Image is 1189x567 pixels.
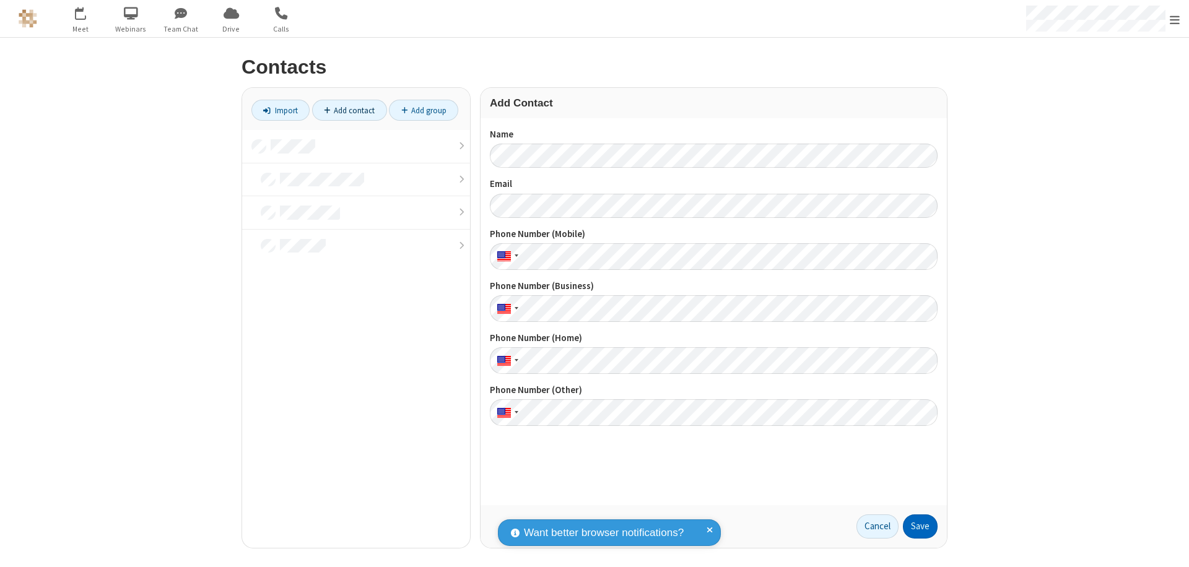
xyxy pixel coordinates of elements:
span: Meet [58,24,104,35]
h2: Contacts [242,56,947,78]
h3: Add Contact [490,97,938,109]
img: QA Selenium DO NOT DELETE OR CHANGE [19,9,37,28]
label: Phone Number (Other) [490,383,938,397]
label: Phone Number (Business) [490,279,938,293]
label: Email [490,177,938,191]
div: United States: + 1 [490,347,522,374]
span: Drive [208,24,255,35]
a: Cancel [856,514,899,539]
span: Webinars [108,24,154,35]
label: Name [490,128,938,142]
div: United States: + 1 [490,399,522,426]
div: United States: + 1 [490,295,522,322]
a: Add contact [312,100,387,121]
span: Calls [258,24,305,35]
div: 1 [84,7,92,16]
iframe: Chat [1158,535,1180,558]
a: Import [251,100,310,121]
span: Want better browser notifications? [524,525,684,541]
span: Team Chat [158,24,204,35]
div: United States: + 1 [490,243,522,270]
button: Save [903,514,938,539]
a: Add group [389,100,458,121]
label: Phone Number (Home) [490,331,938,345]
label: Phone Number (Mobile) [490,227,938,241]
